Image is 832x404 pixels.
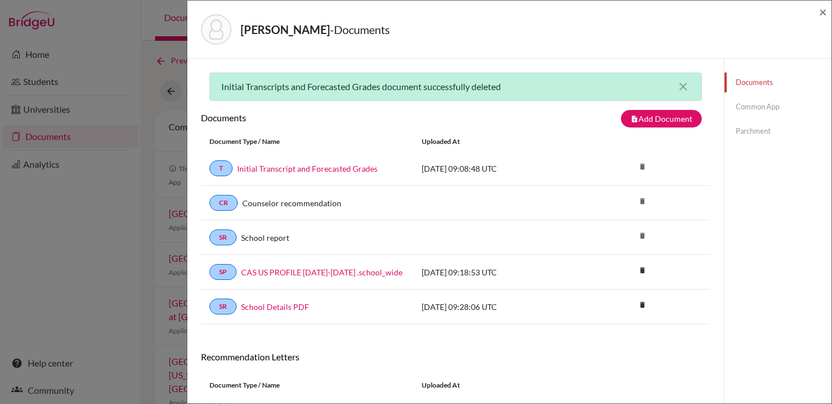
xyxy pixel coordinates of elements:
[330,23,390,36] span: - Documents
[209,229,237,245] a: SR
[201,137,413,147] div: Document Type / Name
[631,115,638,123] i: note_add
[413,163,583,175] div: [DATE] 09:08:48 UTC
[201,380,413,390] div: Document Type / Name
[634,227,651,244] i: delete
[724,97,831,117] a: Common App
[724,73,831,92] a: Documents
[634,193,651,210] i: delete
[634,158,651,175] i: delete
[241,232,289,244] a: School report
[634,298,651,313] a: delete
[634,263,651,279] a: delete
[201,112,456,123] h6: Documents
[237,163,378,175] a: Initial Transcript and Forecasted Grades
[413,301,583,313] div: [DATE] 09:28:06 UTC
[676,80,690,93] button: close
[241,23,330,36] strong: [PERSON_NAME]
[819,5,827,19] button: Close
[209,195,238,211] a: CR
[724,121,831,141] a: Parchment
[621,110,702,127] button: note_addAdd Document
[819,3,827,20] span: ×
[241,266,402,278] a: CAS US PROFILE [DATE]-[DATE] .school_wide
[209,160,233,176] a: T
[241,301,309,313] a: School Details PDF
[209,73,702,101] div: Initial Transcripts and Forecasted Grades document successfully deleted
[634,262,651,279] i: delete
[413,266,583,278] div: [DATE] 09:18:53 UTC
[242,197,341,209] a: Counselor recommendation
[201,351,710,362] h6: Recommendation Letters
[209,264,237,280] a: SP
[413,380,583,390] div: Uploaded at
[209,299,237,314] a: SR
[634,296,651,313] i: delete
[413,137,583,147] div: Uploaded at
